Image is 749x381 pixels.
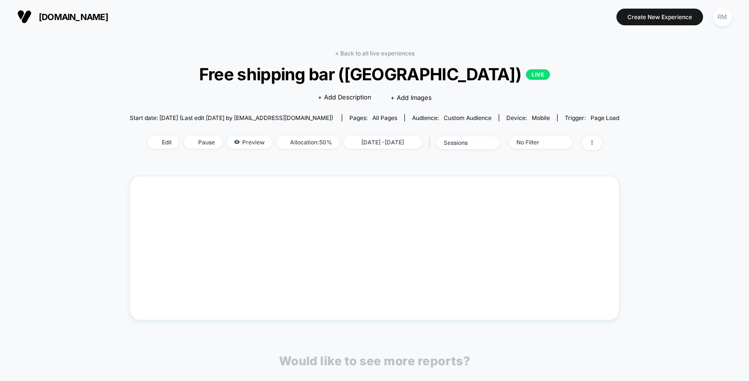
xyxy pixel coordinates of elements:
[565,114,619,121] div: Trigger:
[147,136,179,149] span: Edit
[335,50,414,57] a: < Back to all live experiences
[39,12,108,22] span: [DOMAIN_NAME]
[532,114,550,121] span: mobile
[344,136,422,149] span: [DATE] - [DATE]
[17,10,32,24] img: Visually logo
[154,64,594,84] span: Free shipping bar ([GEOGRAPHIC_DATA])
[713,8,732,26] div: RM
[279,354,470,368] p: Would like to see more reports?
[14,9,111,24] button: [DOMAIN_NAME]
[526,69,550,80] p: LIVE
[412,114,492,121] div: Audience:
[349,114,397,121] div: Pages:
[227,136,272,149] span: Preview
[372,114,397,121] span: all pages
[391,94,432,101] span: + Add Images
[426,136,436,150] span: |
[184,136,222,149] span: Pause
[616,9,703,25] button: Create New Experience
[516,139,555,146] div: No Filter
[710,7,735,27] button: RM
[444,139,482,146] div: sessions
[444,114,492,121] span: Custom Audience
[318,93,371,102] span: + Add Description
[591,114,619,121] span: Page Load
[499,114,557,121] span: Device:
[130,114,333,121] span: Start date: [DATE] (Last edit [DATE] by [EMAIL_ADDRESS][DOMAIN_NAME])
[277,136,339,149] span: Allocation: 50%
